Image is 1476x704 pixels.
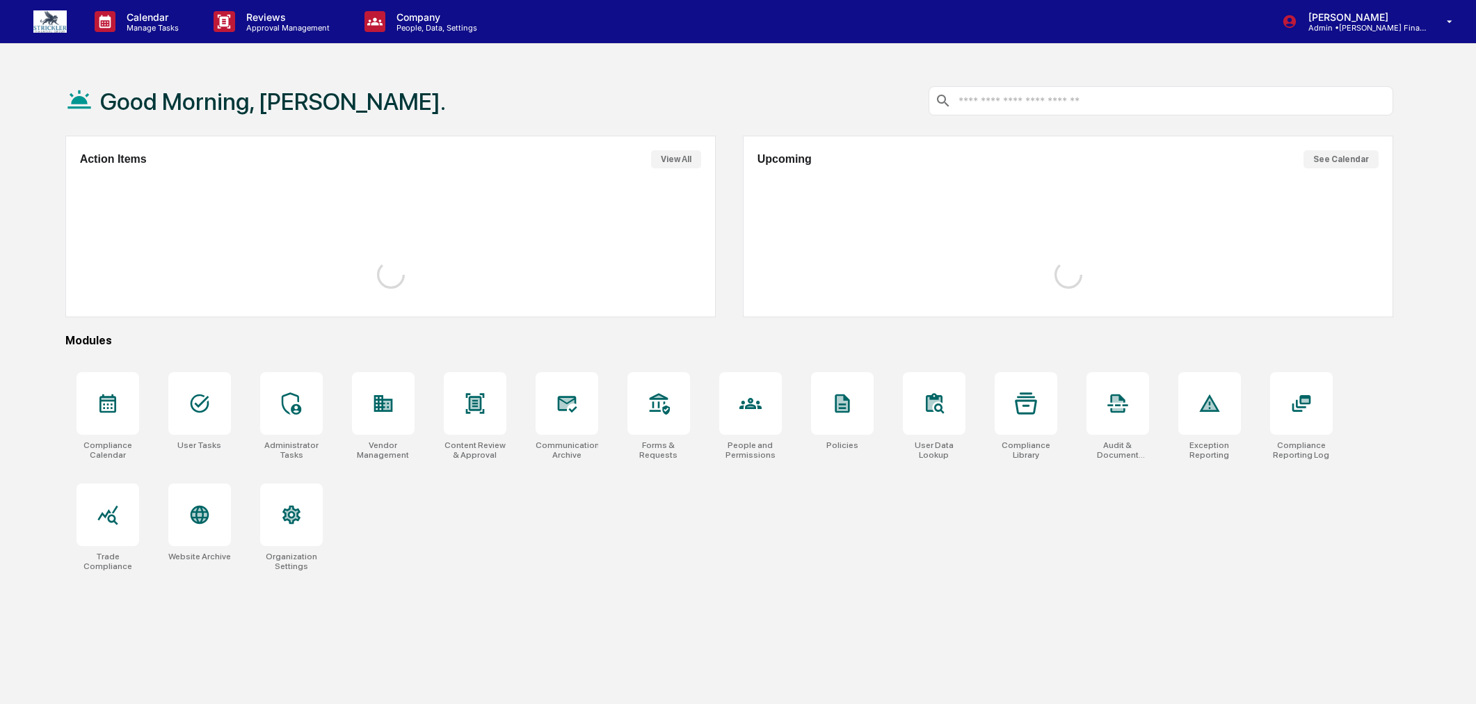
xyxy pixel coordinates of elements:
[1303,150,1379,168] button: See Calendar
[903,440,965,460] div: User Data Lookup
[235,11,337,23] p: Reviews
[352,440,415,460] div: Vendor Management
[651,150,701,168] button: View All
[826,440,858,450] div: Policies
[33,10,67,33] img: logo
[444,440,506,460] div: Content Review & Approval
[168,552,231,561] div: Website Archive
[260,440,323,460] div: Administrator Tasks
[1086,440,1149,460] div: Audit & Document Logs
[719,440,782,460] div: People and Permissions
[385,11,484,23] p: Company
[65,334,1394,347] div: Modules
[1178,440,1241,460] div: Exception Reporting
[177,440,221,450] div: User Tasks
[235,23,337,33] p: Approval Management
[100,88,446,115] h1: Good Morning, [PERSON_NAME].
[115,23,186,33] p: Manage Tasks
[115,11,186,23] p: Calendar
[1270,440,1333,460] div: Compliance Reporting Log
[77,552,139,571] div: Trade Compliance
[1297,11,1427,23] p: [PERSON_NAME]
[995,440,1057,460] div: Compliance Library
[1297,23,1427,33] p: Admin • [PERSON_NAME] Financial Group
[385,23,484,33] p: People, Data, Settings
[80,153,147,166] h2: Action Items
[757,153,812,166] h2: Upcoming
[77,440,139,460] div: Compliance Calendar
[536,440,598,460] div: Communications Archive
[260,552,323,571] div: Organization Settings
[627,440,690,460] div: Forms & Requests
